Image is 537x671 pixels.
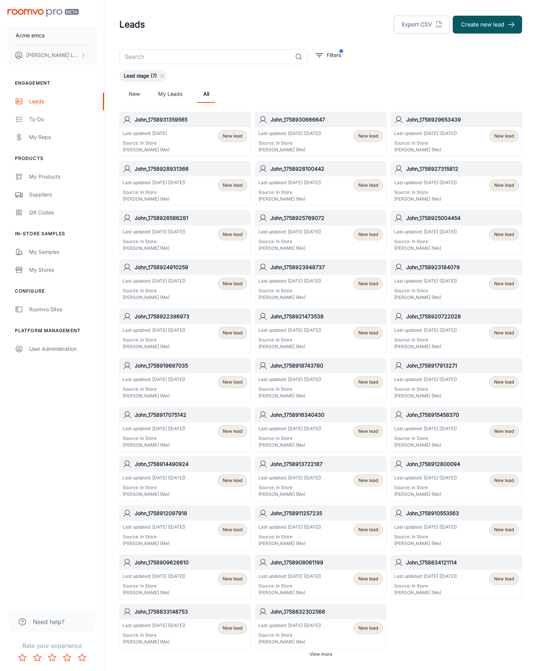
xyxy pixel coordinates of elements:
[307,649,335,660] button: View more
[358,280,378,287] span: New lead
[123,386,185,393] p: Source: In Store
[255,407,386,452] a: John_1758916340430Last updated: [DATE] ([DATE])Source: In Store[PERSON_NAME] (Me)New lead
[391,358,522,403] a: John_1758917913271Last updated: [DATE] ([DATE])Source: In Store[PERSON_NAME] (Me)New lead
[258,524,321,530] p: Last updated: [DATE] ([DATE])
[123,130,170,137] p: Last updated: [DATE]
[270,263,383,271] h6: John_1758923948737
[158,85,182,103] a: My Leads
[123,442,185,448] p: [PERSON_NAME] (Me)
[119,72,161,80] span: Lead stage (7)
[125,85,143,103] a: New
[494,133,514,139] span: New lead
[135,116,247,124] h6: John_1758931359565
[258,179,321,186] p: Last updated: [DATE] ([DATE])
[123,238,185,245] p: Source: In Store
[358,182,378,189] span: New lead
[123,425,185,432] p: Last updated: [DATE] ([DATE])
[494,379,514,385] span: New lead
[406,509,519,517] h6: John_1758910553563
[394,533,457,540] p: Source: In Store
[123,435,185,442] p: Source: In Store
[310,651,332,658] span: View more
[119,407,251,452] a: John_1758917075142Last updated: [DATE] ([DATE])Source: In Store[PERSON_NAME] (Me)New lead
[223,133,242,139] span: New lead
[123,337,185,343] p: Source: In Store
[119,18,145,31] h1: Leads
[394,343,457,350] p: [PERSON_NAME] (Me)
[123,573,185,580] p: Last updated: [DATE] ([DATE])
[223,379,242,385] span: New lead
[135,411,247,419] h6: John_1758917075142
[123,632,185,639] p: Source: In Store
[258,386,321,393] p: Source: In Store
[135,509,247,517] h6: John_1758912097918
[494,280,514,287] span: New lead
[7,45,97,65] button: [PERSON_NAME] Leaptools
[119,555,251,599] a: John_1758909626610Last updated: [DATE] ([DATE])Source: In Store[PERSON_NAME] (Me)New lead
[258,147,321,153] p: [PERSON_NAME] (Me)
[391,309,522,353] a: John_1758920722028Last updated: [DATE] ([DATE])Source: In Store[PERSON_NAME] (Me)New lead
[258,475,321,481] p: Last updated: [DATE] ([DATE])
[33,617,65,626] span: Need help?
[394,229,457,235] p: Last updated: [DATE] ([DATE])
[393,16,450,34] button: Export CSV
[258,245,321,252] p: [PERSON_NAME] (Me)
[406,165,519,173] h6: John_1758927315812
[119,456,251,501] a: John_1758914490924Last updated: [DATE] ([DATE])Source: In Store[PERSON_NAME] (Me)New lead
[270,460,383,468] h6: John_1758913722187
[255,555,386,599] a: John_1758908061199Last updated: [DATE] ([DATE])Source: In Store[PERSON_NAME] (Me)New lead
[223,280,242,287] span: New lead
[494,330,514,336] span: New lead
[494,576,514,582] span: New lead
[123,278,185,284] p: Last updated: [DATE] ([DATE])
[258,196,321,202] p: [PERSON_NAME] (Me)
[394,435,457,442] p: Source: In Store
[258,442,321,448] p: [PERSON_NAME] (Me)
[394,386,457,393] p: Source: In Store
[123,196,185,202] p: [PERSON_NAME] (Me)
[135,312,247,321] h6: John_1758922396973
[255,358,386,403] a: John_1758918743780Last updated: [DATE] ([DATE])Source: In Store[PERSON_NAME] (Me)New lead
[255,210,386,255] a: John_1758925769072Last updated: [DATE] ([DATE])Source: In Store[PERSON_NAME] (Me)New lead
[123,287,185,294] p: Source: In Store
[123,179,185,186] p: Last updated: [DATE] ([DATE])
[270,558,383,567] h6: John_1758908061199
[255,112,386,157] a: John_1758930666647Last updated: [DATE] ([DATE])Source: In Store[PERSON_NAME] (Me)New lead
[223,182,242,189] span: New lead
[223,477,242,484] span: New lead
[30,650,45,665] button: Rate 2 star
[123,491,185,498] p: [PERSON_NAME] (Me)
[406,411,519,419] h6: John_1758915458370
[358,428,378,435] span: New lead
[29,266,97,274] div: My Stores
[135,608,247,616] h6: John_1758833148753
[358,231,378,238] span: New lead
[16,31,45,40] p: Acme emca
[15,650,30,665] button: Rate 1 star
[270,509,383,517] h6: John_1758911257235
[123,475,185,481] p: Last updated: [DATE] ([DATE])
[123,540,185,547] p: [PERSON_NAME] (Me)
[6,641,98,650] p: Rate your experience
[394,573,457,580] p: Last updated: [DATE] ([DATE])
[29,248,97,256] div: My Samples
[394,376,457,383] p: Last updated: [DATE] ([DATE])
[258,540,321,547] p: [PERSON_NAME] (Me)
[258,189,321,196] p: Source: In Store
[223,428,242,435] span: New lead
[123,376,185,383] p: Last updated: [DATE] ([DATE])
[394,278,457,284] p: Last updated: [DATE] ([DATE])
[255,505,386,550] a: John_1758911257235Last updated: [DATE] ([DATE])Source: In Store[PERSON_NAME] (Me)New lead
[255,456,386,501] a: John_1758913722187Last updated: [DATE] ([DATE])Source: In Store[PERSON_NAME] (Me)New lead
[358,576,378,582] span: New lead
[123,622,185,629] p: Last updated: [DATE] ([DATE])
[135,263,247,271] h6: John_1758924910259
[26,51,79,59] p: [PERSON_NAME] Leaptools
[119,309,251,353] a: John_1758922396973Last updated: [DATE] ([DATE])Source: In Store[PERSON_NAME] (Me)New lead
[391,161,522,206] a: John_1758927315812Last updated: [DATE] ([DATE])Source: In Store[PERSON_NAME] (Me)New lead
[394,589,457,596] p: [PERSON_NAME] (Me)
[123,484,185,491] p: Source: In Store
[29,345,97,353] div: User Administration
[358,625,378,631] span: New lead
[29,190,97,199] div: Suppliers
